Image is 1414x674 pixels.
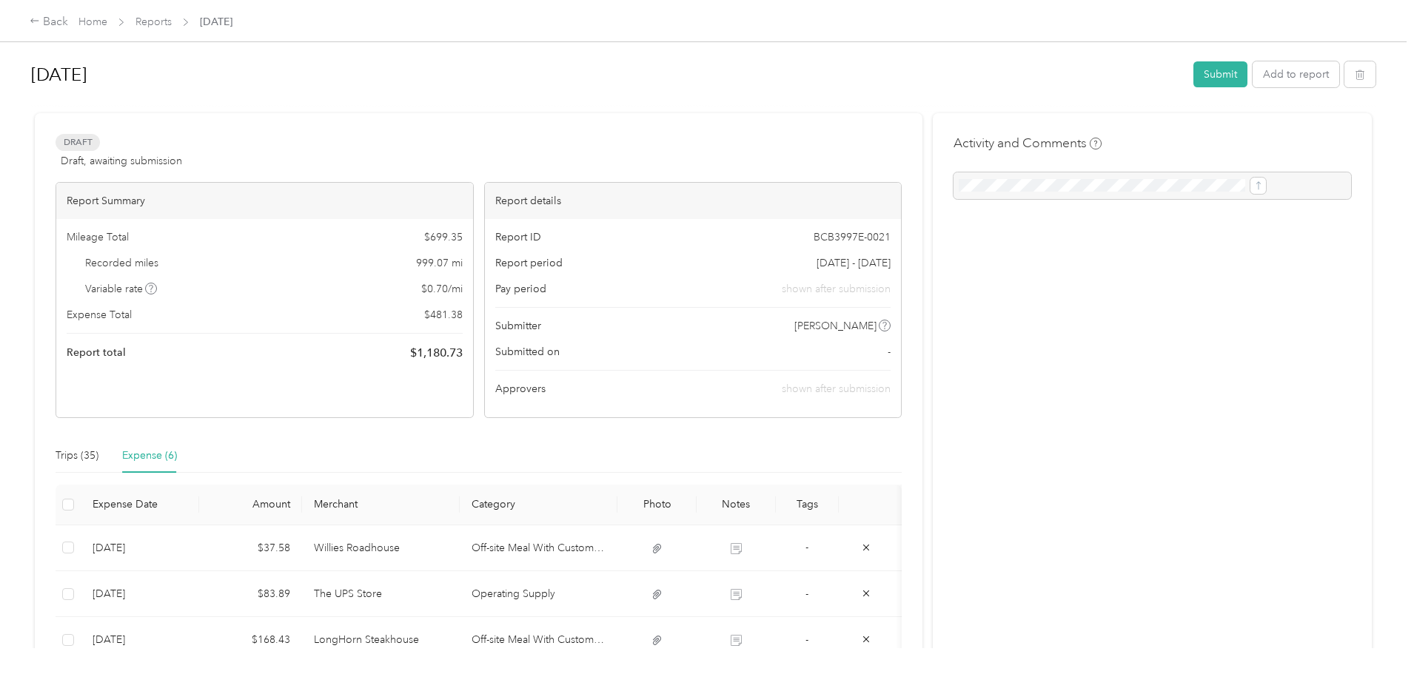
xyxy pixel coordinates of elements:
[485,183,902,219] div: Report details
[122,448,177,464] div: Expense (6)
[31,57,1183,92] h1: Sep 2025
[776,617,839,663] td: -
[460,485,617,525] th: Category
[495,318,541,334] span: Submitter
[410,344,463,362] span: $ 1,180.73
[81,617,199,663] td: 9-16-2025
[817,255,891,271] span: [DATE] - [DATE]
[199,571,302,617] td: $83.89
[199,485,302,525] th: Amount
[788,498,827,510] div: Tags
[56,134,100,151] span: Draft
[814,229,891,245] span: BCB3997E-0021
[697,485,776,525] th: Notes
[424,229,463,245] span: $ 699.35
[495,344,560,360] span: Submitted on
[302,525,460,571] td: Willies Roadhouse
[56,183,473,219] div: Report Summary
[302,485,460,525] th: Merchant
[776,571,839,617] td: -
[85,255,158,271] span: Recorded miles
[782,383,891,395] span: shown after submission
[495,229,541,245] span: Report ID
[495,255,563,271] span: Report period
[495,281,546,297] span: Pay period
[888,344,891,360] span: -
[67,229,129,245] span: Mileage Total
[199,617,302,663] td: $168.43
[416,255,463,271] span: 999.07 mi
[67,345,126,360] span: Report total
[421,281,463,297] span: $ 0.70 / mi
[56,448,98,464] div: Trips (35)
[460,525,617,571] td: Off-site Meal With Customer Or Johnstone Employee
[302,571,460,617] td: The UPS Store
[200,14,232,30] span: [DATE]
[81,571,199,617] td: 9-17-2025
[460,617,617,663] td: Off-site Meal With Customer Or Johnstone Employee
[805,633,808,646] span: -
[81,485,199,525] th: Expense Date
[424,307,463,323] span: $ 481.38
[495,381,546,397] span: Approvers
[135,16,172,28] a: Reports
[1193,61,1247,87] button: Submit
[81,525,199,571] td: 9-19-2025
[617,485,697,525] th: Photo
[782,281,891,297] span: shown after submission
[85,281,158,297] span: Variable rate
[805,541,808,553] span: -
[61,153,182,169] span: Draft, awaiting submission
[794,318,877,334] span: [PERSON_NAME]
[1253,61,1339,87] button: Add to report
[78,16,107,28] a: Home
[67,307,132,323] span: Expense Total
[776,525,839,571] td: -
[199,525,302,571] td: $37.58
[1331,591,1414,674] iframe: Everlance-gr Chat Button Frame
[805,587,808,600] span: -
[460,571,617,617] td: Operating Supply
[954,134,1102,152] h4: Activity and Comments
[776,485,839,525] th: Tags
[30,13,68,31] div: Back
[302,617,460,663] td: LongHorn Steakhouse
